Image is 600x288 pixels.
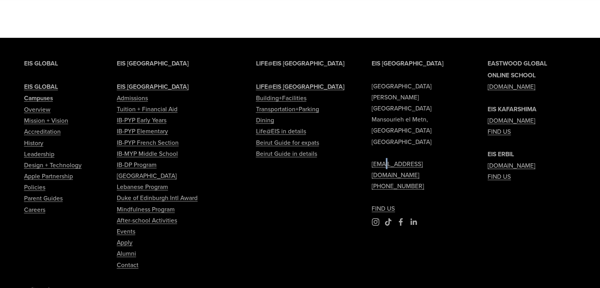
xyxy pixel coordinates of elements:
strong: Campuses [24,94,53,103]
strong: EIS KAFARSHIMA [488,105,536,114]
a: [PHONE_NUMBER] [372,180,424,191]
a: Design + Technology [24,159,82,170]
a: Dining [256,114,274,125]
a: IB-DP Program [117,159,157,170]
a: LinkedIn [409,218,417,226]
a: [DOMAIN_NAME] [488,115,535,126]
a: Lebanese Program [117,181,168,192]
a: Parent Guides [24,193,63,204]
a: IB-PYP French Section [117,137,179,148]
a: FIND US [488,126,511,137]
a: IB-PYP Elementary [117,125,168,137]
a: Life@EIS in details [256,125,306,137]
a: Apply [117,237,133,248]
a: Duke of Edinburgh Intl Award [117,192,198,203]
a: IB-MYP Middle School [117,148,178,159]
a: Beirut Guide in details [256,148,317,159]
a: Tuition + Financial Aid [117,103,178,114]
a: EIS [GEOGRAPHIC_DATA] [117,81,189,92]
strong: EIS GLOBAL [24,59,58,68]
a: TikTok [384,218,392,226]
a: After-school Activities [117,215,177,226]
a: Beirut Guide for expats [256,137,319,148]
a: [DOMAIN_NAME] [488,160,535,171]
a: Accreditation [24,126,61,137]
a: Building+Facilities [256,92,306,103]
strong: EIS ERBIL [488,150,514,159]
strong: LIFE@EIS [GEOGRAPHIC_DATA] [256,82,344,91]
a: Apple Partnership [24,170,73,181]
a: FIND US [372,203,395,214]
a: [EMAIL_ADDRESS][DOMAIN_NAME] [372,158,460,180]
strong: LIFE@EIS [GEOGRAPHIC_DATA] [256,59,344,68]
strong: EIS [GEOGRAPHIC_DATA] [372,59,443,68]
a: Mission + Vision [24,115,68,126]
a: Overview [24,104,50,115]
a: [DOMAIN_NAME] [488,81,535,92]
a: Events [117,226,135,237]
a: Facebook [397,218,405,226]
a: [GEOGRAPHIC_DATA] [117,170,177,181]
a: Transportation+Parking [256,103,319,114]
a: LIFE@EIS [GEOGRAPHIC_DATA] [256,81,344,92]
a: Campuses [24,92,53,104]
a: Leadership [24,148,54,159]
a: Contact [117,259,138,270]
a: Alumni [117,248,136,259]
a: Admissions [117,92,148,103]
strong: EIS GLOBAL [24,82,58,91]
strong: EIS [GEOGRAPHIC_DATA] [117,82,189,91]
p: [GEOGRAPHIC_DATA] [PERSON_NAME][GEOGRAPHIC_DATA] Mansourieh el Metn, [GEOGRAPHIC_DATA] [GEOGRAPHI... [372,58,460,213]
a: Careers [24,204,45,215]
a: Policies [24,181,45,193]
a: History [24,137,43,148]
strong: EASTWOOD GLOBAL ONLINE SCHOOL [488,59,547,79]
a: FIND US [488,171,511,182]
a: Instagram [372,218,379,226]
a: Mindfulness Program [117,204,175,215]
a: EIS GLOBAL [24,81,58,92]
a: IB-PYP Early Years [117,114,166,125]
strong: EIS [GEOGRAPHIC_DATA] [117,59,189,68]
